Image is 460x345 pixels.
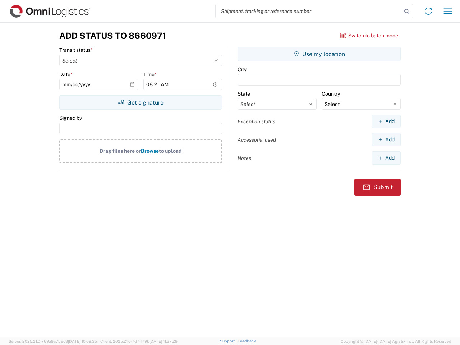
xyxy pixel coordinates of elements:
[238,137,276,143] label: Accessorial used
[238,47,401,61] button: Use my location
[341,338,451,345] span: Copyright © [DATE]-[DATE] Agistix Inc., All Rights Reserved
[100,148,141,154] span: Drag files here or
[141,148,159,154] span: Browse
[143,71,157,78] label: Time
[220,339,238,343] a: Support
[354,179,401,196] button: Submit
[238,66,247,73] label: City
[59,71,73,78] label: Date
[372,133,401,146] button: Add
[59,31,166,41] h3: Add Status to 8660971
[100,339,178,344] span: Client: 2025.21.0-7d7479b
[340,30,398,42] button: Switch to batch mode
[68,339,97,344] span: [DATE] 10:09:35
[9,339,97,344] span: Server: 2025.21.0-769a9a7b8c3
[159,148,182,154] span: to upload
[238,118,275,125] label: Exception status
[59,95,222,110] button: Get signature
[322,91,340,97] label: Country
[149,339,178,344] span: [DATE] 11:37:29
[59,47,93,53] label: Transit status
[238,91,250,97] label: State
[216,4,402,18] input: Shipment, tracking or reference number
[372,151,401,165] button: Add
[238,339,256,343] a: Feedback
[238,155,251,161] label: Notes
[372,115,401,128] button: Add
[59,115,82,121] label: Signed by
